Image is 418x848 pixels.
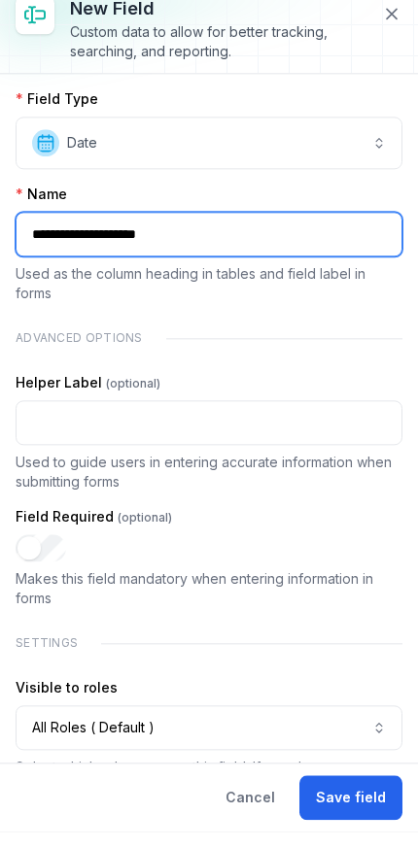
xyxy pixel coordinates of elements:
[16,524,172,543] label: Field Required
[16,281,402,320] p: Used as the column heading in tables and field label in forms
[16,417,402,461] input: :rkf:-form-item-label
[209,792,292,836] button: Cancel
[16,586,402,625] p: Makes this field mandatory when entering information in forms
[16,228,402,273] input: :rkd:-form-item-label
[16,469,402,508] p: Used to guide users in entering accurate information when submitting forms
[16,640,402,679] div: Settings
[16,133,402,186] button: Date
[299,792,402,836] button: Save field
[70,12,356,39] h3: New field
[16,774,402,813] p: Select which roles can see this field. If no roles are selected, the field will be visible to all...
[16,201,67,220] label: Name
[16,722,402,766] button: All Roles ( Default )
[16,551,66,578] input: :rkg:-form-item-label
[16,335,402,374] div: Advanced Options
[16,695,118,714] label: Visible to roles
[16,390,160,409] label: Helper Label
[16,106,98,125] label: Field Type
[70,39,356,78] div: Custom data to allow for better tracking, searching, and reporting.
